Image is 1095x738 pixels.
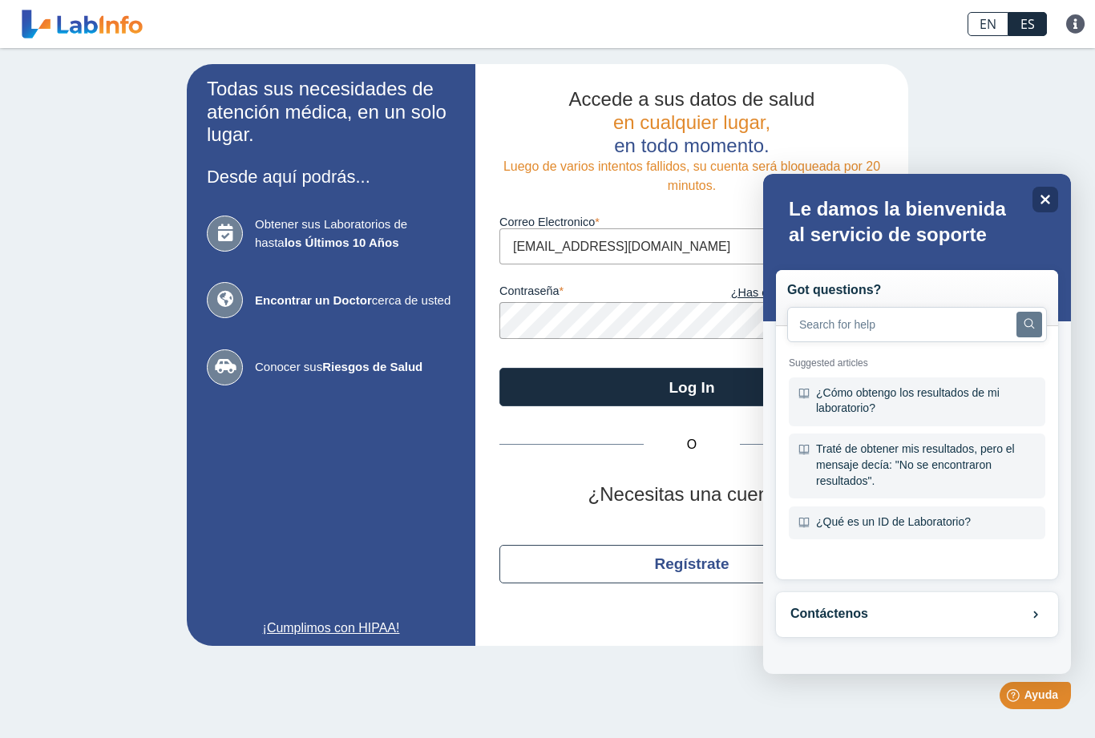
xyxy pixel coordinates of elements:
[499,483,884,506] h2: ¿Necesitas una cuenta?
[644,435,740,454] span: O
[255,293,372,307] b: Encontrar un Doctor
[499,545,884,583] button: Regístrate
[613,111,770,133] span: en cualquier lugar,
[499,216,884,228] label: Correo Electronico
[569,88,815,110] span: Accede a sus datos de salud
[499,368,884,406] button: Log In
[1008,12,1047,36] a: ES
[499,284,692,302] label: contraseña
[763,174,1071,674] iframe: Help widget
[968,12,1008,36] a: EN
[692,284,884,302] a: ¿Has olvidado tu contraseña?
[614,135,769,156] span: en todo momento.
[255,358,455,377] span: Conocer sus
[207,167,455,187] h3: Desde aquí podrás...
[255,216,455,252] span: Obtener sus Laboratorios de hasta
[503,159,880,192] span: Luego de varios intentos fallidos, su cuenta será bloqueada por 20 minutos.
[322,360,422,373] b: Riesgos de Salud
[207,78,455,147] h2: Todas sus necesidades de atención médica, en un solo lugar.
[255,292,455,310] span: cerca de usted
[207,619,455,638] a: ¡Cumplimos con HIPAA!
[952,675,1077,720] iframe: Help widget launcher
[285,236,399,249] b: los Últimos 10 Años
